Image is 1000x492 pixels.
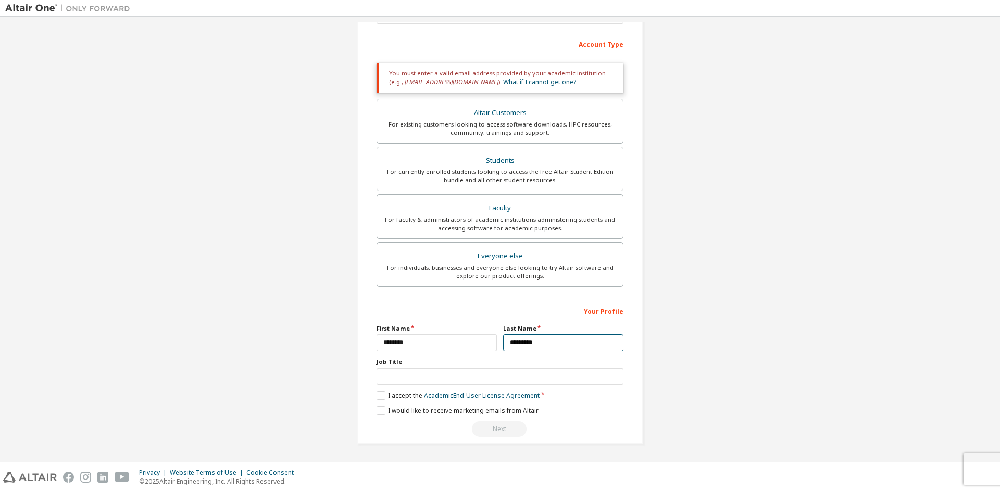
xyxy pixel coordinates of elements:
img: youtube.svg [115,472,130,483]
div: For currently enrolled students looking to access the free Altair Student Edition bundle and all ... [383,168,617,184]
a: What if I cannot get one? [503,78,576,86]
img: Altair One [5,3,135,14]
div: Cookie Consent [246,469,300,477]
a: Academic End-User License Agreement [424,391,540,400]
div: You need to provide your academic email [377,421,623,437]
img: instagram.svg [80,472,91,483]
p: © 2025 Altair Engineering, Inc. All Rights Reserved. [139,477,300,486]
div: Privacy [139,469,170,477]
img: facebook.svg [63,472,74,483]
label: Job Title [377,358,623,366]
div: Account Type [377,35,623,52]
div: Students [383,154,617,168]
img: linkedin.svg [97,472,108,483]
label: Last Name [503,324,623,333]
div: You must enter a valid email address provided by your academic institution (e.g., ). [377,63,623,93]
div: Website Terms of Use [170,469,246,477]
div: Your Profile [377,302,623,319]
div: For individuals, businesses and everyone else looking to try Altair software and explore our prod... [383,263,617,280]
label: I would like to receive marketing emails from Altair [377,406,539,415]
label: First Name [377,324,497,333]
div: For existing customers looking to access software downloads, HPC resources, community, trainings ... [383,120,617,137]
label: I accept the [377,391,540,400]
span: [EMAIL_ADDRESS][DOMAIN_NAME] [405,78,498,86]
img: altair_logo.svg [3,472,57,483]
div: Altair Customers [383,106,617,120]
div: Everyone else [383,249,617,263]
div: Faculty [383,201,617,216]
div: For faculty & administrators of academic institutions administering students and accessing softwa... [383,216,617,232]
